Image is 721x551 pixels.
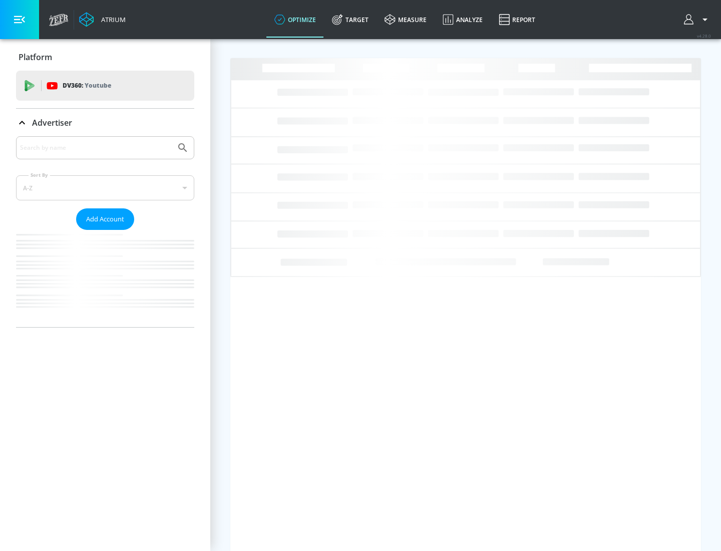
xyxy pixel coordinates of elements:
button: Add Account [76,208,134,230]
a: Report [491,2,543,38]
div: Advertiser [16,136,194,327]
input: Search by name [20,141,172,154]
a: Atrium [79,12,126,27]
nav: list of Advertiser [16,230,194,327]
a: Analyze [435,2,491,38]
div: Platform [16,43,194,71]
p: Platform [19,52,52,63]
p: Advertiser [32,117,72,128]
div: A-Z [16,175,194,200]
a: optimize [266,2,324,38]
a: Target [324,2,377,38]
a: measure [377,2,435,38]
div: DV360: Youtube [16,71,194,101]
div: Atrium [97,15,126,24]
label: Sort By [29,172,50,178]
span: Add Account [86,213,124,225]
p: Youtube [85,80,111,91]
span: v 4.28.0 [697,33,711,39]
p: DV360: [63,80,111,91]
div: Advertiser [16,109,194,137]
